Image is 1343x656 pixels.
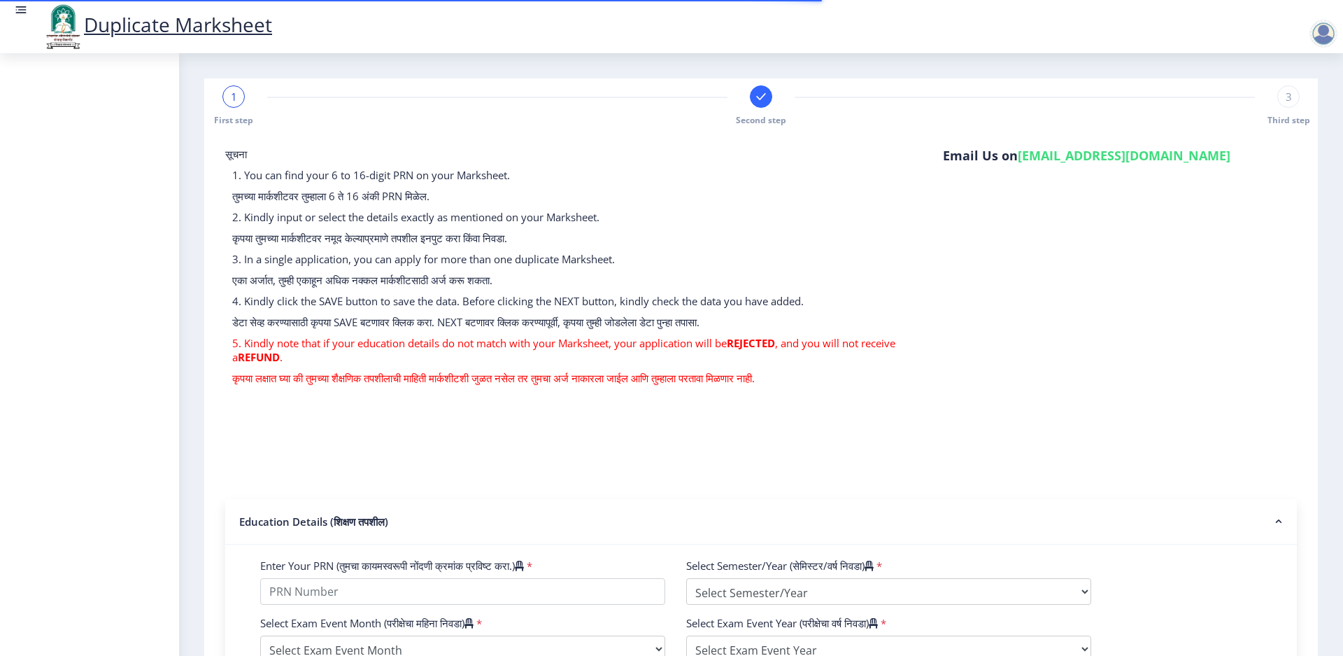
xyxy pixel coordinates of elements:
span: Third step [1267,114,1310,126]
label: Select Semester/Year (सेमिस्टर/वर्ष निवडा) [686,559,874,573]
nb-accordion-item-header: Education Details (शिक्षण तपशील) [225,499,1297,545]
strong: REJECTED [727,336,775,350]
h6: Email Us on [943,147,1230,164]
a: [EMAIL_ADDRESS][DOMAIN_NAME] [1018,147,1230,164]
span: 1 [231,90,237,104]
p: तुमच्या मार्कशीटवर तुम्हाला 6 ते 16 अंकी PRN मिळेल. [232,189,939,203]
p: 1. You can find your 6 to 16-digit PRN on your Marksheet. [232,168,939,182]
span: 3 [1286,90,1292,104]
p: 2. Kindly input or select the details exactly as mentioned on your Marksheet. [232,210,939,224]
p: 5. Kindly note that if your education details do not match with your Marksheet, your application ... [232,336,939,364]
p: 4. Kindly click the SAVE button to save the data. Before clicking the NEXT button, kindly check t... [232,294,939,308]
label: Enter Your PRN (तुमचा कायमस्वरूपी नोंदणी क्रमांक प्रविष्ट करा.) [260,559,524,573]
a: Duplicate Marksheet [42,11,272,38]
span: Second step [736,114,786,126]
span: First step [214,114,253,126]
p: डेटा सेव्ह करण्यासाठी कृपया SAVE बटणावर क्लिक करा. NEXT बटणावर क्लिक करण्यापूर्वी, कृपया तुम्ही ज... [232,315,939,329]
p: एका अर्जात, तुम्ही एकाहून अधिक नक्कल मार्कशीटसाठी अर्ज करू शकता. [232,273,939,287]
input: PRN Number [260,578,665,605]
span: सूचना [225,147,247,161]
label: Select Exam Event Year (परीक्षेचा वर्ष निवडा) [686,616,878,630]
label: Select Exam Event Month (परीक्षेचा महिना निवडा) [260,616,474,630]
p: कृपया लक्षात घ्या की तुमच्या शैक्षणिक तपशीलाची माहिती मार्कशीटशी जुळत नसेल तर तुमचा अर्ज नाकारला ... [232,371,939,385]
strong: REFUND [238,350,280,364]
p: कृपया तुमच्या मार्कशीटवर नमूद केल्याप्रमाणे तपशील इनपुट करा किंवा निवडा. [232,231,939,245]
img: logo [42,3,84,50]
p: 3. In a single application, you can apply for more than one duplicate Marksheet. [232,252,939,266]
